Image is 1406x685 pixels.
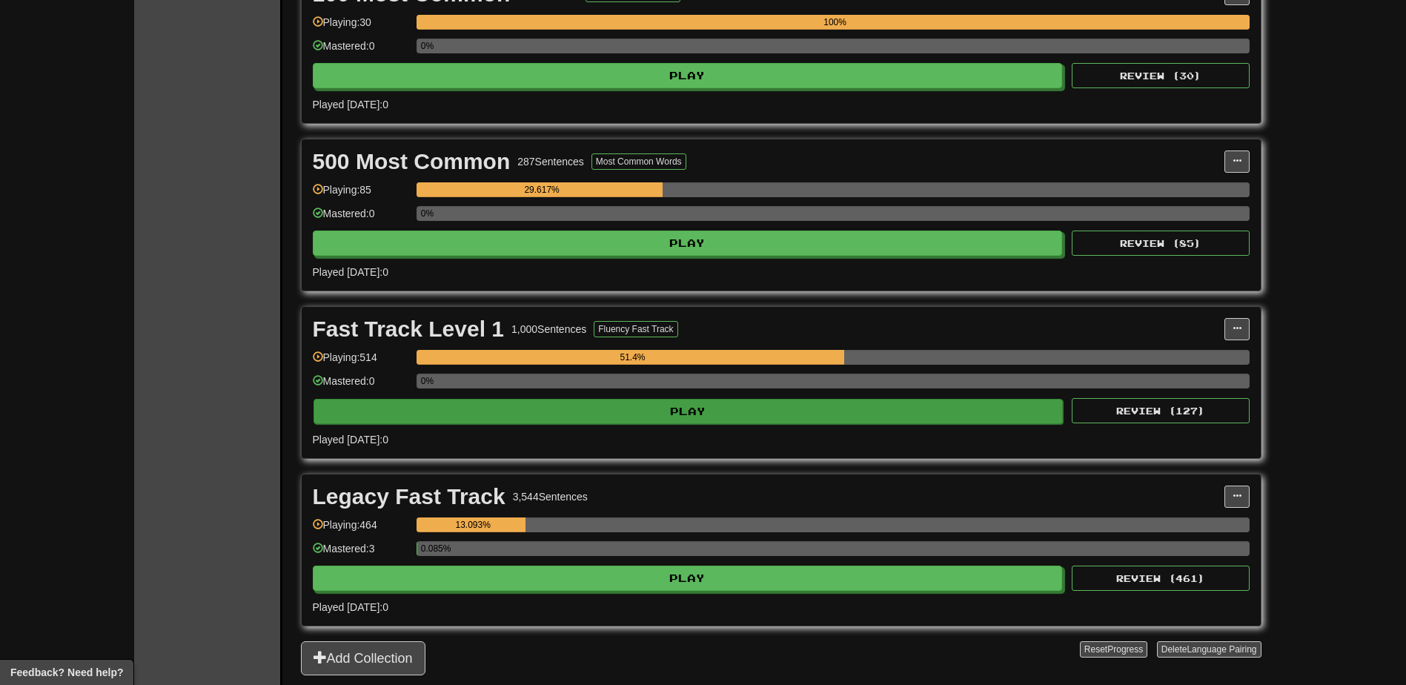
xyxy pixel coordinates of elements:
[1080,641,1147,658] button: ResetProgress
[313,266,388,278] span: Played [DATE]: 0
[1072,63,1250,88] button: Review (30)
[591,153,686,170] button: Most Common Words
[313,99,388,110] span: Played [DATE]: 0
[313,517,409,542] div: Playing: 464
[517,154,584,169] div: 287 Sentences
[1157,641,1261,658] button: DeleteLanguage Pairing
[314,399,1064,424] button: Play
[301,641,425,675] button: Add Collection
[1072,398,1250,423] button: Review (127)
[10,665,123,680] span: Open feedback widget
[313,350,409,374] div: Playing: 514
[511,322,586,337] div: 1,000 Sentences
[313,150,511,173] div: 500 Most Common
[313,601,388,613] span: Played [DATE]: 0
[313,486,505,508] div: Legacy Fast Track
[313,39,409,63] div: Mastered: 0
[313,206,409,231] div: Mastered: 0
[313,182,409,207] div: Playing: 85
[313,63,1063,88] button: Play
[313,566,1063,591] button: Play
[513,489,588,504] div: 3,544 Sentences
[421,517,525,532] div: 13.093%
[1072,231,1250,256] button: Review (85)
[313,15,409,39] div: Playing: 30
[313,231,1063,256] button: Play
[421,350,844,365] div: 51.4%
[313,541,409,566] div: Mastered: 3
[1187,644,1256,655] span: Language Pairing
[594,321,677,337] button: Fluency Fast Track
[313,318,505,340] div: Fast Track Level 1
[313,434,388,446] span: Played [DATE]: 0
[1107,644,1143,655] span: Progress
[313,374,409,398] div: Mastered: 0
[421,15,1250,30] div: 100%
[1072,566,1250,591] button: Review (461)
[421,182,663,197] div: 29.617%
